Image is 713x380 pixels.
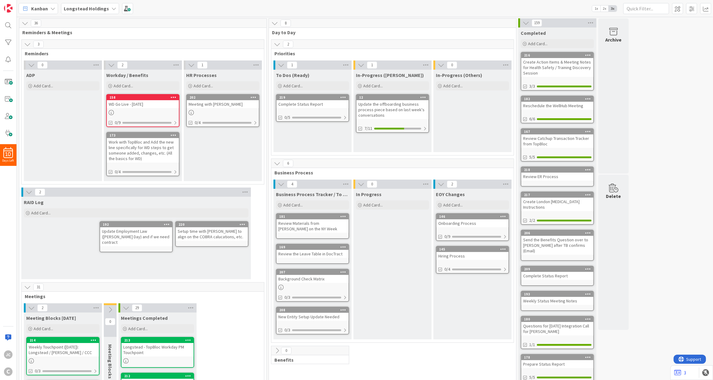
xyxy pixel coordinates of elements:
[529,116,535,122] span: 6/6
[356,72,424,78] span: In-Progress (Jerry)
[436,72,482,78] span: In-Progress (Others)
[4,350,13,359] div: JC
[6,152,11,156] span: 10
[25,293,256,299] span: Meetings
[359,95,429,100] div: 12
[132,304,142,312] span: 29
[521,230,593,255] div: 206Send the Benefits Question over to [PERSON_NAME] after TB confirms (Email)
[31,20,41,27] span: 36
[22,29,259,35] span: Reminders & Meetings
[521,134,593,148] div: Review Catchup Transaction Tracker from TopBloc
[34,83,53,89] span: Add Card...
[436,219,509,227] div: Onboarding Process
[521,167,593,173] div: 218
[115,119,121,126] span: 0/9
[521,102,593,110] div: Reschedule the WellHub Meeting
[521,96,593,110] div: 182Reschedule the WellHub Meeting
[436,247,509,260] div: 145Hiring Process
[439,247,509,251] div: 145
[521,355,593,360] div: 178
[521,53,593,58] div: 216
[524,97,593,101] div: 182
[277,269,349,275] div: 207
[107,95,179,108] div: 158WD Go Live - [DATE]
[279,245,349,249] div: 169
[117,61,128,69] span: 2
[524,317,593,321] div: 180
[284,327,290,333] span: 0/3
[281,347,291,354] span: 0
[277,307,349,321] div: 208New Entity Setup Update Needed
[367,61,377,69] span: 1
[24,199,44,205] span: RAID Log
[279,95,349,100] div: 219
[277,275,349,283] div: Background Check Matrix
[521,129,593,134] div: 167
[521,297,593,305] div: Weekly Status Meeting Notes
[436,252,509,260] div: Hiring Process
[277,219,349,233] div: Review Materials from [PERSON_NAME] on the NY Week
[284,114,290,121] span: 0/5
[363,83,383,89] span: Add Card...
[277,95,349,108] div: 219Complete Status Report
[447,181,457,188] span: 2
[521,30,546,36] span: Completed
[187,95,259,108] div: 202Meeting with [PERSON_NAME]
[363,202,383,208] span: Add Card...
[107,138,179,163] div: Work with TopBloc and Add the new line specifically for WD steps to get someone added, changes, e...
[521,192,593,198] div: 217
[27,343,99,356] div: Weekly Touchpoint ([DATE]): Longstead / [PERSON_NAME] / CCC
[27,338,99,343] div: 214
[124,374,194,378] div: 212
[606,36,622,43] div: Archive
[279,214,349,219] div: 181
[176,222,248,241] div: 220Setup time with [PERSON_NAME] to align on the COBRA calucations, etc.
[31,210,51,216] span: Add Card...
[277,100,349,108] div: Complete Status Report
[521,167,593,181] div: 218Review ER Process
[674,369,686,376] a: 3
[521,266,593,280] div: 209Complete Status Report
[284,294,290,301] span: 0/3
[521,322,593,335] div: Questions for [DATE] Integration Call for [PERSON_NAME]
[100,222,172,227] div: 192
[521,96,593,102] div: 182
[521,129,593,148] div: 167Review Catchup Transaction Tracker from TopBloc
[279,270,349,274] div: 207
[13,1,28,8] span: Support
[532,19,542,27] span: 159
[443,83,463,89] span: Add Card...
[521,355,593,368] div: 178Prepare Status Report
[521,236,593,255] div: Send the Benefits Question over to [PERSON_NAME] after TB confirms (Email)
[287,181,297,188] span: 4
[25,50,256,57] span: Reminders
[524,267,593,271] div: 209
[529,342,535,348] span: 1/1
[31,5,48,12] span: Kanban
[110,133,179,137] div: 173
[524,168,593,172] div: 218
[439,214,509,219] div: 146
[436,214,509,227] div: 146Onboarding Process
[436,191,465,197] span: EOY Changes
[524,292,593,296] div: 193
[444,266,450,272] span: 0/4
[521,291,593,297] div: 193
[529,154,535,160] span: 5/5
[521,266,593,272] div: 209
[4,4,13,13] img: Visit kanbanzone.com
[521,360,593,368] div: Prepare Status Report
[364,125,372,132] span: 7/11
[356,191,382,197] span: In Progress
[274,50,506,57] span: Priorities
[100,227,172,246] div: Update Employment Law ([PERSON_NAME] Day) and if we need contract
[356,100,429,119] div: Update the offboarding business process piece based on last week's conversations
[277,307,349,313] div: 208
[110,95,179,100] div: 158
[100,222,172,246] div: 192Update Employment Law ([PERSON_NAME] Day) and if we need contract
[107,100,179,108] div: WD Go Live - [DATE]
[283,83,303,89] span: Add Card...
[187,100,259,108] div: Meeting with [PERSON_NAME]
[524,130,593,134] div: 167
[103,222,172,227] div: 192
